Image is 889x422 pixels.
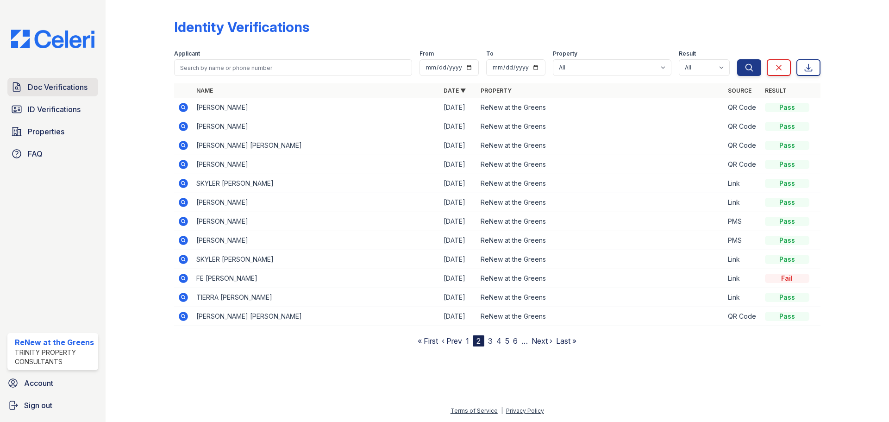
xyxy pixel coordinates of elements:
td: ReNew at the Greens [477,136,724,155]
td: TIERRA [PERSON_NAME] [193,288,440,307]
td: QR Code [724,155,761,174]
div: Pass [765,236,809,245]
label: To [486,50,494,57]
a: Next › [532,336,552,346]
label: Applicant [174,50,200,57]
a: 5 [505,336,509,346]
td: [DATE] [440,307,477,326]
div: Fail [765,274,809,283]
td: ReNew at the Greens [477,269,724,288]
td: [DATE] [440,269,477,288]
td: [PERSON_NAME] [PERSON_NAME] [193,307,440,326]
td: Link [724,269,761,288]
a: Sign out [4,396,102,415]
td: Link [724,174,761,193]
span: Account [24,378,53,389]
td: QR Code [724,98,761,117]
td: [DATE] [440,117,477,136]
a: Terms of Service [451,407,498,414]
td: [DATE] [440,250,477,269]
div: ReNew at the Greens [15,337,94,348]
div: 2 [473,335,484,346]
td: ReNew at the Greens [477,212,724,231]
a: FAQ [7,145,98,163]
td: [DATE] [440,193,477,212]
a: « First [418,336,438,346]
td: ReNew at the Greens [477,288,724,307]
a: ‹ Prev [442,336,462,346]
td: Link [724,193,761,212]
td: Link [724,288,761,307]
a: 3 [488,336,493,346]
td: QR Code [724,136,761,155]
td: [DATE] [440,288,477,307]
div: Pass [765,122,809,131]
td: [PERSON_NAME] [193,155,440,174]
a: 6 [513,336,518,346]
td: ReNew at the Greens [477,174,724,193]
div: Pass [765,179,809,188]
div: Pass [765,255,809,264]
span: Properties [28,126,64,137]
div: Pass [765,293,809,302]
td: ReNew at the Greens [477,117,724,136]
td: [PERSON_NAME] [193,98,440,117]
td: [PERSON_NAME] [193,193,440,212]
a: Doc Verifications [7,78,98,96]
span: Sign out [24,400,52,411]
td: ReNew at the Greens [477,231,724,250]
div: Pass [765,312,809,321]
td: QR Code [724,117,761,136]
td: FE [PERSON_NAME] [193,269,440,288]
td: PMS [724,212,761,231]
img: CE_Logo_Blue-a8612792a0a2168367f1c8372b55b34899dd931a85d93a1a3d3e32e68fde9ad4.png [4,30,102,48]
div: Pass [765,217,809,226]
td: [PERSON_NAME] [193,231,440,250]
td: SKYLER [PERSON_NAME] [193,250,440,269]
div: Identity Verifications [174,19,309,35]
td: Link [724,250,761,269]
div: | [501,407,503,414]
div: Pass [765,103,809,112]
div: Pass [765,141,809,150]
label: From [419,50,434,57]
label: Property [553,50,577,57]
a: Property [481,87,512,94]
div: Pass [765,160,809,169]
td: [DATE] [440,231,477,250]
td: [DATE] [440,98,477,117]
label: Result [679,50,696,57]
div: Pass [765,198,809,207]
a: 1 [466,336,469,346]
span: ID Verifications [28,104,81,115]
a: Privacy Policy [506,407,544,414]
a: Result [765,87,787,94]
td: SKYLER [PERSON_NAME] [193,174,440,193]
td: [PERSON_NAME] [193,212,440,231]
a: ID Verifications [7,100,98,119]
div: Trinity Property Consultants [15,348,94,366]
span: … [521,335,528,346]
td: ReNew at the Greens [477,155,724,174]
a: Properties [7,122,98,141]
a: Name [196,87,213,94]
a: Date ▼ [444,87,466,94]
span: Doc Verifications [28,82,88,93]
a: Account [4,374,102,392]
td: ReNew at the Greens [477,98,724,117]
td: PMS [724,231,761,250]
td: QR Code [724,307,761,326]
a: Last » [556,336,576,346]
td: [DATE] [440,155,477,174]
td: ReNew at the Greens [477,250,724,269]
input: Search by name or phone number [174,59,412,76]
td: ReNew at the Greens [477,307,724,326]
a: Source [728,87,751,94]
td: [PERSON_NAME] [193,117,440,136]
td: [DATE] [440,212,477,231]
td: ReNew at the Greens [477,193,724,212]
td: [DATE] [440,136,477,155]
span: FAQ [28,148,43,159]
td: [DATE] [440,174,477,193]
